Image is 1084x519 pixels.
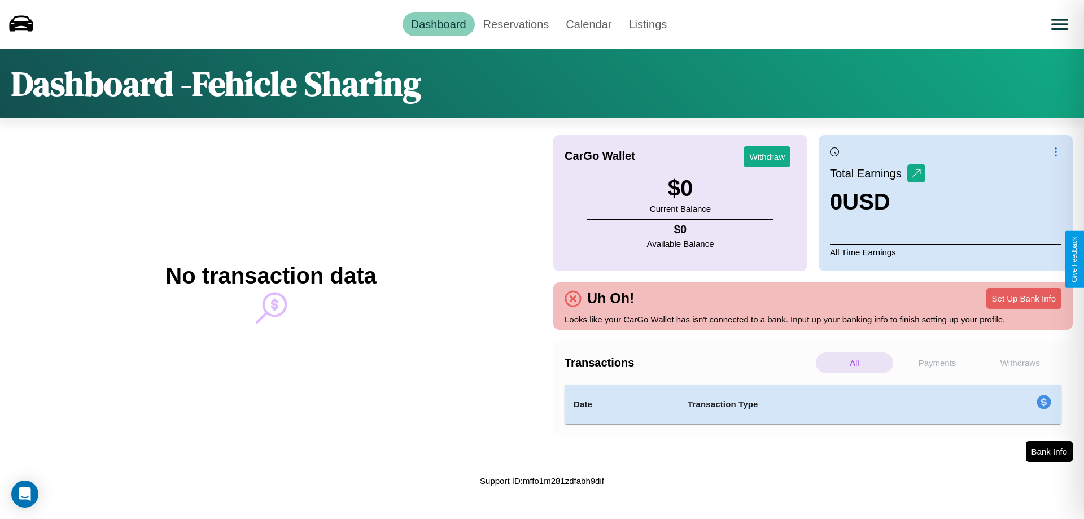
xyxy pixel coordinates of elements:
[565,356,813,369] h4: Transactions
[475,12,558,36] a: Reservations
[620,12,675,36] a: Listings
[565,312,1061,327] p: Looks like your CarGo Wallet has isn't connected to a bank. Input up your banking info to finish ...
[165,263,376,289] h2: No transaction data
[582,290,640,307] h4: Uh Oh!
[647,236,714,251] p: Available Balance
[1026,441,1073,462] button: Bank Info
[830,244,1061,260] p: All Time Earnings
[830,189,925,215] h3: 0 USD
[565,150,635,163] h4: CarGo Wallet
[830,163,907,184] p: Total Earnings
[1070,237,1078,282] div: Give Feedback
[650,201,711,216] p: Current Balance
[11,481,38,508] div: Open Intercom Messenger
[899,352,976,373] p: Payments
[981,352,1059,373] p: Withdraws
[1044,8,1076,40] button: Open menu
[11,60,421,107] h1: Dashboard - Fehicle Sharing
[480,473,604,489] p: Support ID: mffo1m281zdfabh9dif
[744,146,790,167] button: Withdraw
[650,176,711,201] h3: $ 0
[816,352,893,373] p: All
[688,398,944,411] h4: Transaction Type
[986,288,1061,309] button: Set Up Bank Info
[574,398,670,411] h4: Date
[403,12,475,36] a: Dashboard
[565,385,1061,424] table: simple table
[647,223,714,236] h4: $ 0
[557,12,620,36] a: Calendar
